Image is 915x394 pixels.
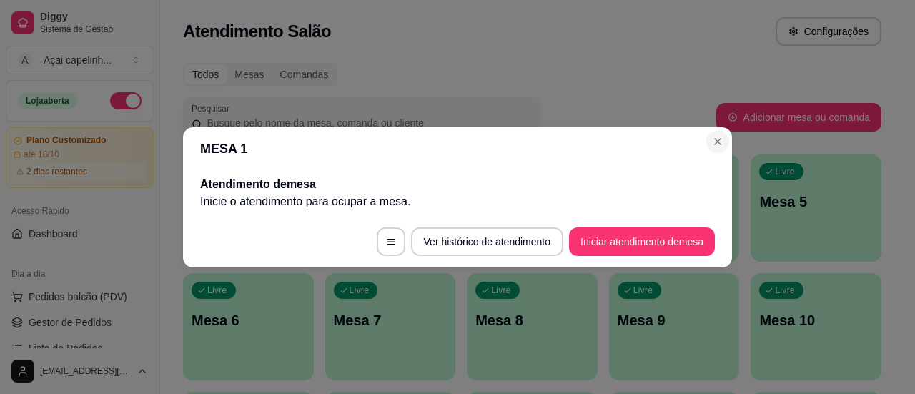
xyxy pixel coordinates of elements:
[183,127,732,170] header: MESA 1
[411,227,563,256] button: Ver histórico de atendimento
[569,227,715,256] button: Iniciar atendimento demesa
[200,193,715,210] p: Inicie o atendimento para ocupar a mesa .
[200,176,715,193] h2: Atendimento de mesa
[706,130,729,153] button: Close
